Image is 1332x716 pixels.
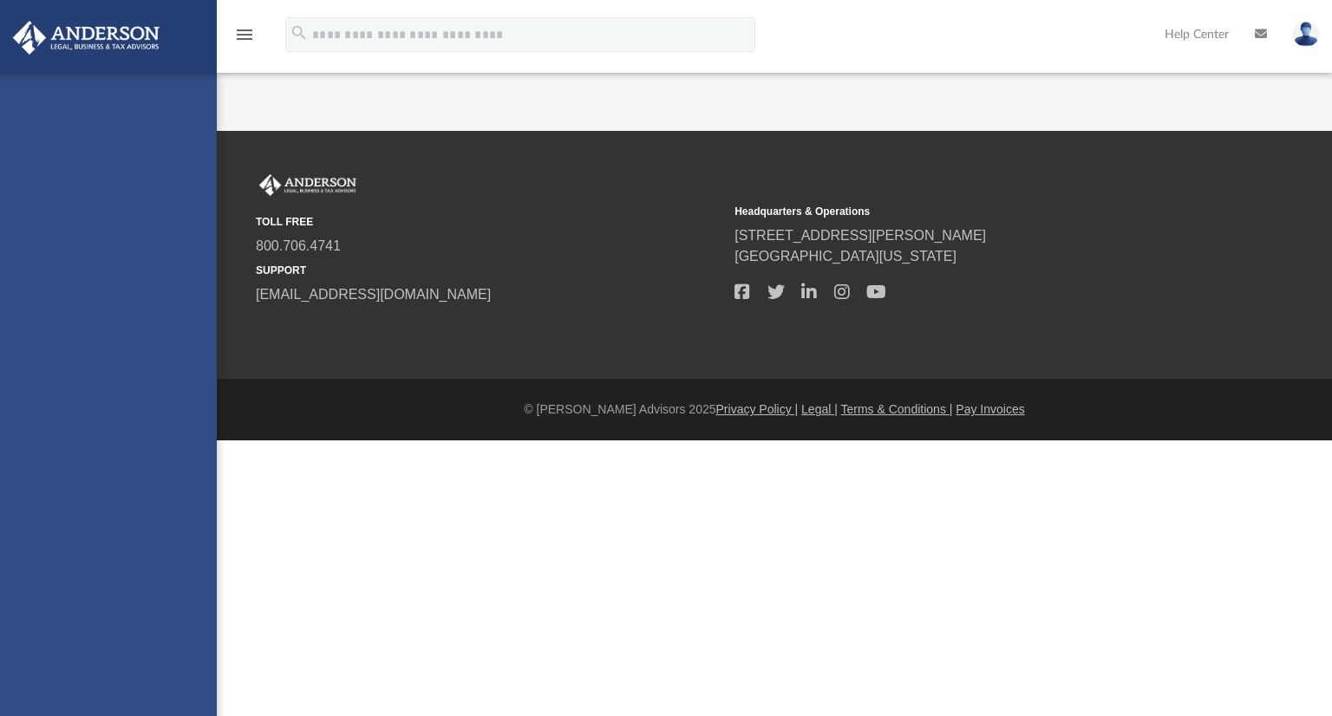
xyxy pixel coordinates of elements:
small: TOLL FREE [256,214,722,230]
a: [STREET_ADDRESS][PERSON_NAME] [735,228,986,243]
a: Terms & Conditions | [841,402,953,416]
a: 800.706.4741 [256,238,341,253]
a: Privacy Policy | [716,402,799,416]
img: Anderson Advisors Platinum Portal [256,174,360,197]
i: search [290,23,309,42]
a: Pay Invoices [956,402,1024,416]
i: menu [234,24,255,45]
a: menu [234,33,255,45]
a: [EMAIL_ADDRESS][DOMAIN_NAME] [256,287,491,302]
a: Legal | [801,402,838,416]
small: Headquarters & Operations [735,204,1201,219]
small: SUPPORT [256,263,722,278]
a: [GEOGRAPHIC_DATA][US_STATE] [735,249,957,264]
img: User Pic [1293,22,1319,47]
img: Anderson Advisors Platinum Portal [8,21,165,55]
div: © [PERSON_NAME] Advisors 2025 [217,400,1332,419]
